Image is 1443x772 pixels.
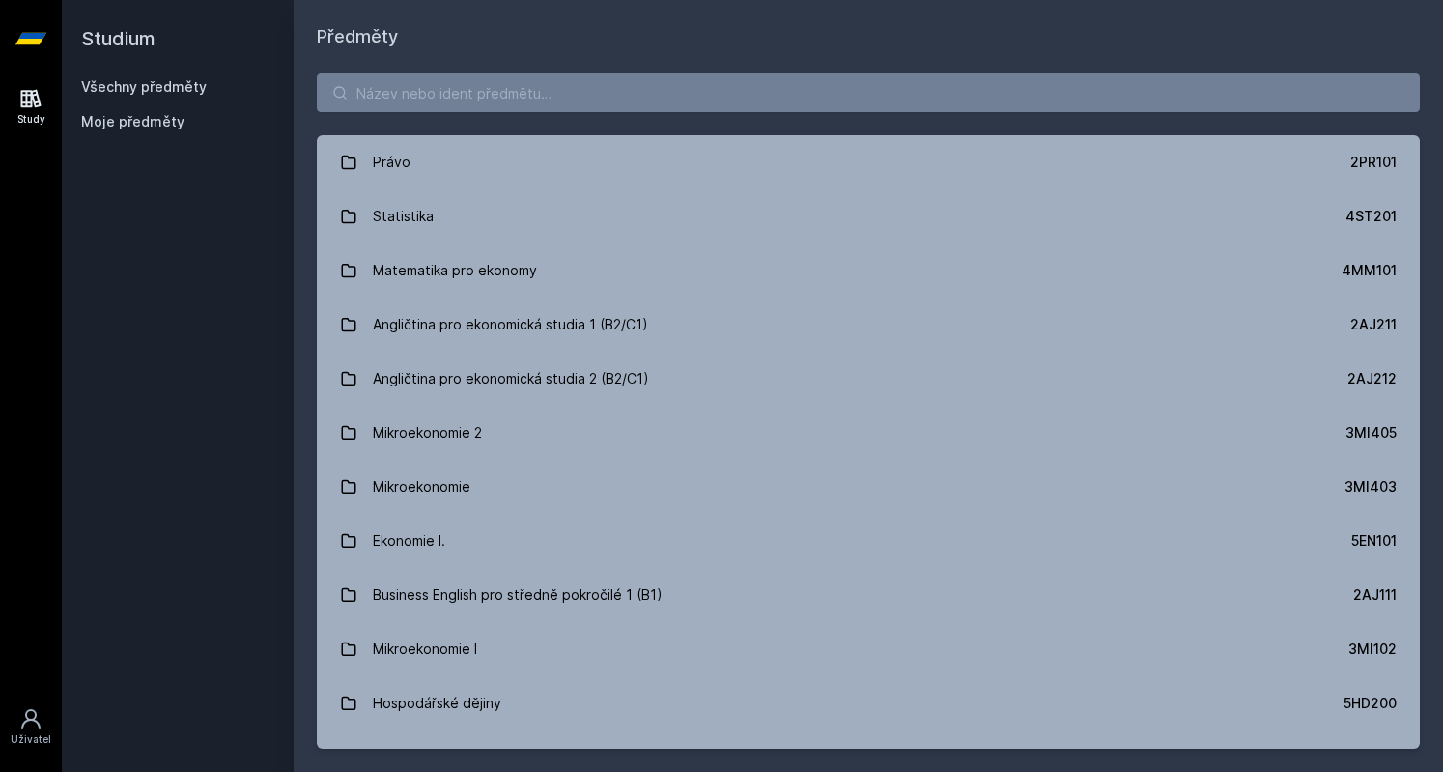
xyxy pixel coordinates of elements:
span: Moje předměty [81,112,184,131]
a: Hospodářské dějiny 5HD200 [317,676,1420,730]
div: 4MM101 [1342,261,1397,280]
div: Angličtina pro ekonomická studia 2 (B2/C1) [373,359,649,398]
div: Matematika pro ekonomy [373,251,537,290]
div: Business English pro středně pokročilé 1 (B1) [373,576,663,615]
div: Ekonomie I. [373,522,445,560]
h1: Předměty [317,23,1420,50]
a: Právo 2PR101 [317,135,1420,189]
a: Ekonomie I. 5EN101 [317,514,1420,568]
a: Business English pro středně pokročilé 1 (B1) 2AJ111 [317,568,1420,622]
div: Hospodářské dějiny [373,684,501,723]
a: Uživatel [4,698,58,757]
div: 2AJ211 [1350,315,1397,334]
div: 2AJ111 [1353,586,1397,605]
div: 3MI403 [1344,477,1397,497]
div: Mikroekonomie [373,468,470,506]
a: Angličtina pro ekonomická studia 2 (B2/C1) 2AJ212 [317,352,1420,406]
div: Uživatel [11,732,51,747]
div: Statistika [373,197,434,236]
div: 5EN101 [1351,531,1397,551]
div: Mikroekonomie 2 [373,414,482,452]
div: 3MI405 [1345,423,1397,443]
div: 5HD200 [1344,694,1397,713]
a: Všechny předměty [81,78,207,95]
a: Study [4,77,58,136]
div: 3MI102 [1348,640,1397,659]
div: Study [17,112,45,127]
a: Mikroekonomie I 3MI102 [317,622,1420,676]
div: 2SE221 [1348,748,1397,767]
a: Angličtina pro ekonomická studia 1 (B2/C1) 2AJ211 [317,298,1420,352]
a: Statistika 4ST201 [317,189,1420,243]
a: Matematika pro ekonomy 4MM101 [317,243,1420,298]
div: Právo [373,143,410,182]
div: 4ST201 [1345,207,1397,226]
div: Angličtina pro ekonomická studia 1 (B2/C1) [373,305,648,344]
input: Název nebo ident předmětu… [317,73,1420,112]
div: 2AJ212 [1347,369,1397,388]
a: Mikroekonomie 3MI403 [317,460,1420,514]
a: Mikroekonomie 2 3MI405 [317,406,1420,460]
div: 2PR101 [1350,153,1397,172]
div: Mikroekonomie I [373,630,477,669]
